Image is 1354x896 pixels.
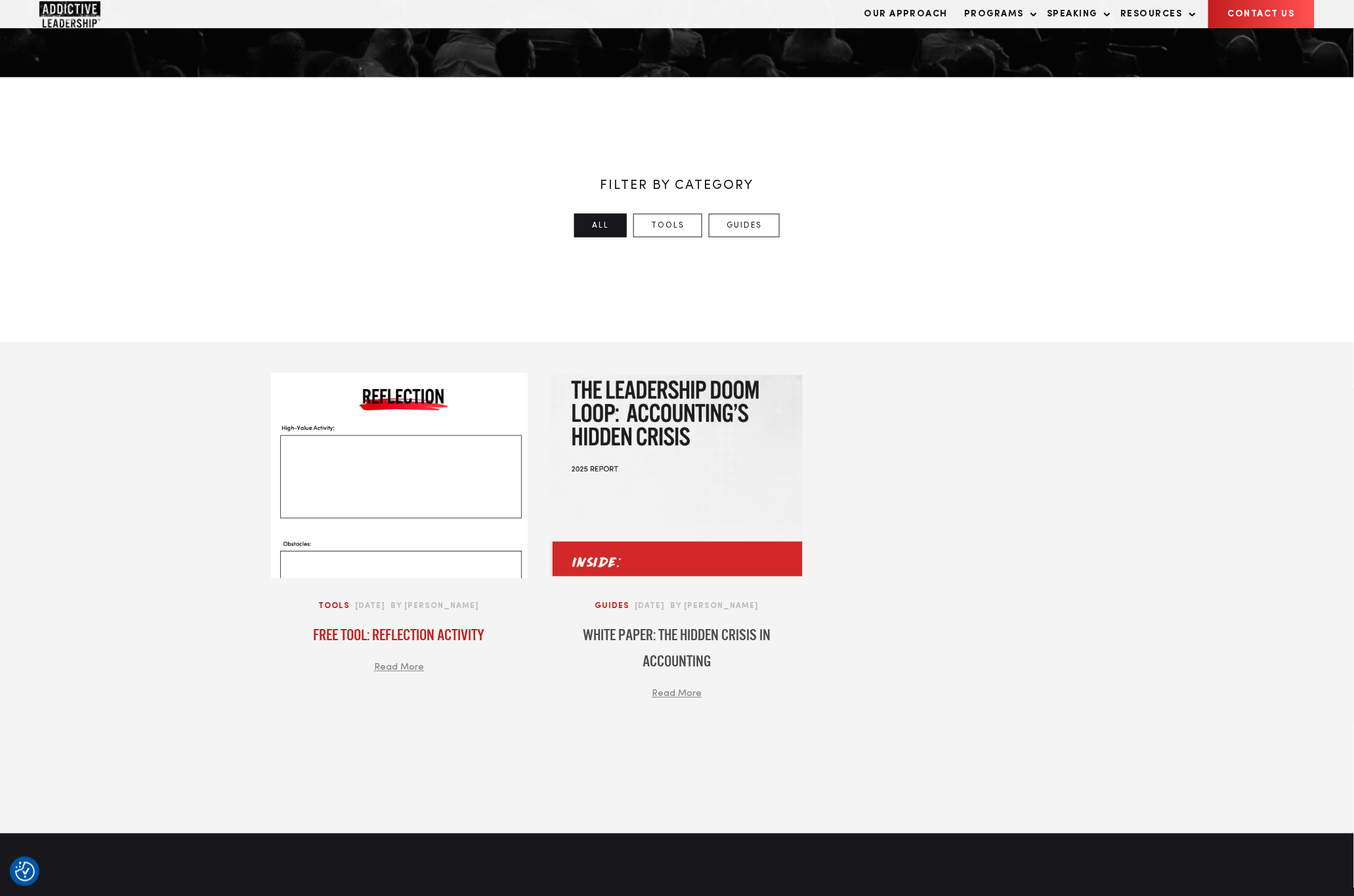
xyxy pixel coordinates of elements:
[374,661,424,675] span: Read More
[670,601,759,613] span: By [PERSON_NAME]
[633,214,702,237] a: Tools
[958,1,1038,28] a: Programs
[39,1,100,28] img: Company Logo
[15,862,35,882] button: Consent Preferences
[595,601,629,613] span: Guides
[551,375,803,703] a: Guides [DATE] By [PERSON_NAME]WHITE PAPER: The Hidden Crisis in Accounting Read More
[39,1,118,28] a: Home
[274,622,525,649] h4: FREE Tool: Reflection Activity
[1114,1,1196,28] a: Resources
[356,601,386,613] span: [DATE]
[1041,1,1111,28] a: Speaking
[635,601,665,613] span: [DATE]
[274,176,1081,195] p: FILTER BY CATEGORY
[709,214,780,237] a: Guides
[858,1,955,28] a: Our Approach
[15,862,35,882] img: Revisit consent button
[574,214,627,237] a: All
[551,622,803,675] h4: WHITE PAPER: The Hidden Crisis in Accounting
[391,601,480,613] span: By [PERSON_NAME]
[274,375,525,676] a: Tools [DATE] By [PERSON_NAME]FREE Tool: Reflection Activity Read More
[319,601,350,613] span: Tools
[652,687,702,701] span: Read More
